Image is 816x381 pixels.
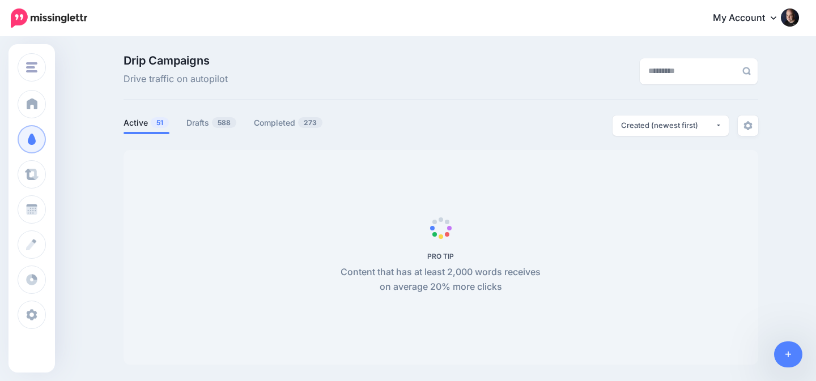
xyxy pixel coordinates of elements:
[124,55,228,66] span: Drip Campaigns
[334,265,547,294] p: Content that has at least 2,000 words receives on average 20% more clicks
[212,117,236,128] span: 588
[743,121,753,130] img: settings-grey.png
[742,67,751,75] img: search-grey-6.png
[186,116,237,130] a: Drafts588
[613,115,729,136] button: Created (newest first)
[124,72,228,87] span: Drive traffic on autopilot
[702,5,799,32] a: My Account
[26,62,37,72] img: menu.png
[151,117,169,128] span: 51
[621,120,715,131] div: Created (newest first)
[11,8,87,28] img: Missinglettr
[298,117,322,128] span: 273
[124,116,169,130] a: Active51
[254,116,323,130] a: Completed273
[334,252,547,260] h5: PRO TIP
